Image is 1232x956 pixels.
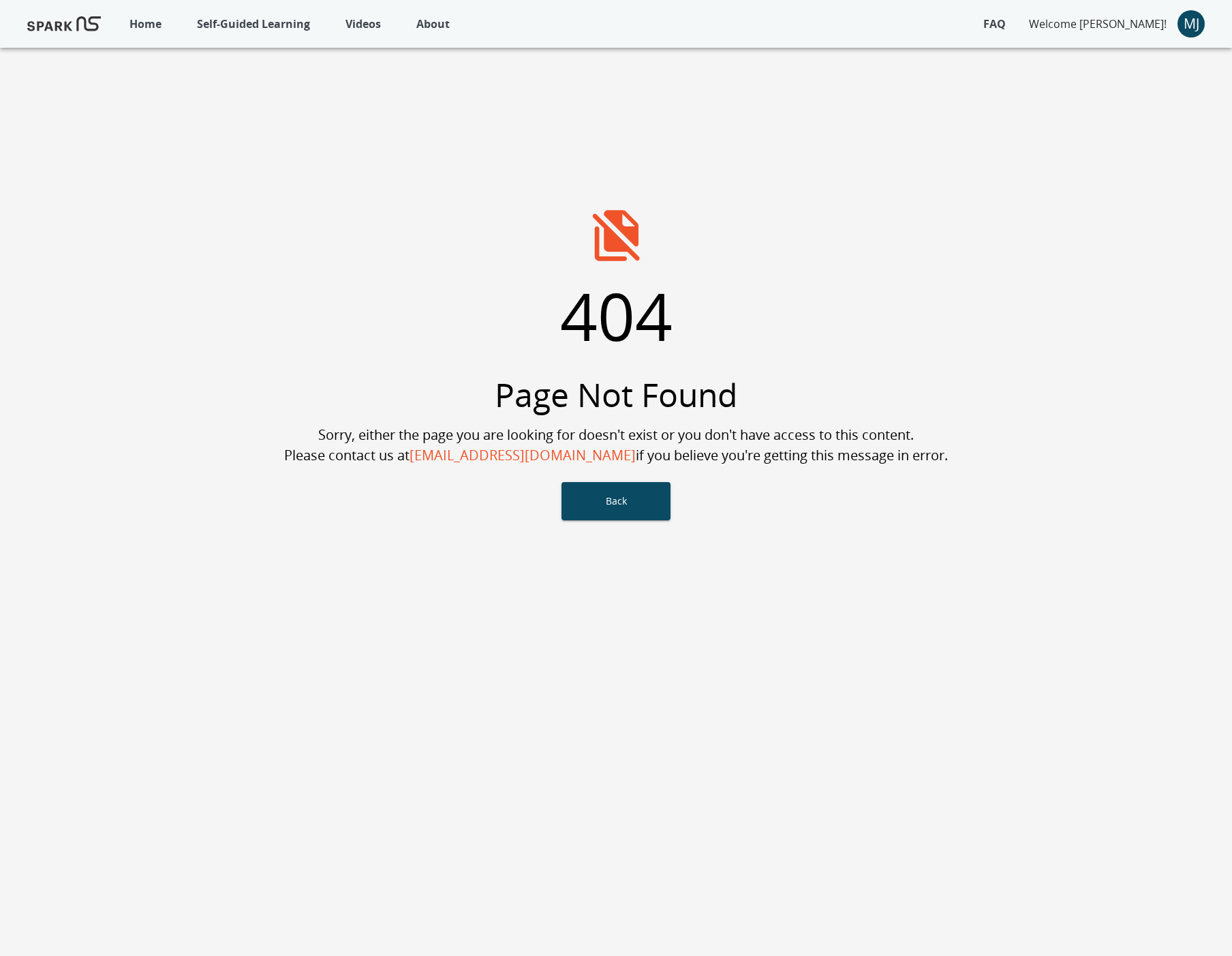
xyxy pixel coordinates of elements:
[561,482,671,520] button: Go back
[560,267,673,365] p: 404
[410,446,636,464] a: [EMAIL_ADDRESS][DOMAIN_NAME]
[410,9,457,39] button: About
[190,9,317,39] button: Self-Guided Learning
[27,8,101,40] img: Logo of SPARK at Stanford
[1177,10,1205,38] button: account of current user
[983,16,1006,32] p: FAQ
[339,9,388,39] button: Videos
[976,9,1013,39] button: FAQ
[1029,16,1167,32] p: Welcome [PERSON_NAME]!
[284,425,948,466] p: Sorry, either the page you are looking for doesn't exist or you don't have access to this content...
[123,9,168,39] button: Home
[416,16,450,32] p: About
[129,16,161,32] p: Home
[345,16,381,32] p: Videos
[495,370,737,419] p: Page Not Found
[197,16,310,32] p: Self-Guided Learning
[1177,10,1205,38] div: MJ
[592,210,640,261] img: crossed file icon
